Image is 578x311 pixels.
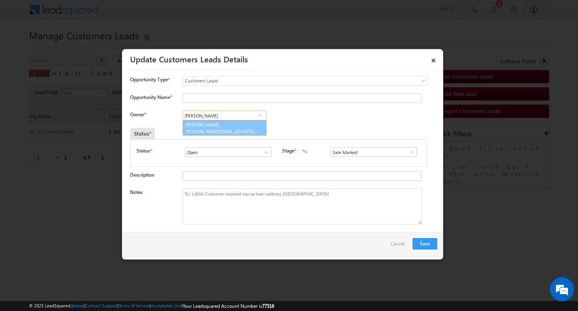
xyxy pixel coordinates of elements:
a: × [427,52,440,66]
a: Show All Items [255,111,265,119]
span: 77516 [262,303,274,309]
a: Customers Leads [183,76,428,86]
a: Show All Items [405,148,415,156]
button: Save [413,238,437,249]
input: Type to Search [185,147,271,157]
a: Acceptable Use [151,303,181,308]
label: Description [130,172,155,178]
div: Minimize live chat window [132,4,151,23]
textarea: Type your message and hit 'Enter' [10,74,147,241]
img: d_60004797649_company_0_60004797649 [14,42,34,53]
a: Show All Items [259,148,269,156]
span: Opportunity Type [130,76,168,83]
span: [PERSON_NAME][EMAIL_ADDRESS][DOMAIN_NAME] [186,128,258,134]
input: Type to Search [183,111,267,120]
div: Chat with us now [42,42,135,53]
a: Terms of Service [118,303,150,308]
span: © 2025 LeadSquared | | | | | [29,302,274,310]
a: Contact Support [85,303,117,308]
label: Stage [282,147,294,154]
label: Opportunity Name [130,94,172,100]
input: Type to Search [331,147,417,157]
a: Update Customers Leads Details [130,53,248,64]
a: About [73,303,84,308]
a: Cancel [391,238,409,253]
span: Your Leadsquared Account Number is [183,303,274,309]
span: Customers Leads [183,77,395,84]
label: Owner [130,111,146,117]
a: [PERSON_NAME] [183,120,267,136]
label: Notes [130,189,142,195]
em: Start Chat [109,248,146,259]
label: Status [136,147,150,154]
div: Status [130,128,155,139]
